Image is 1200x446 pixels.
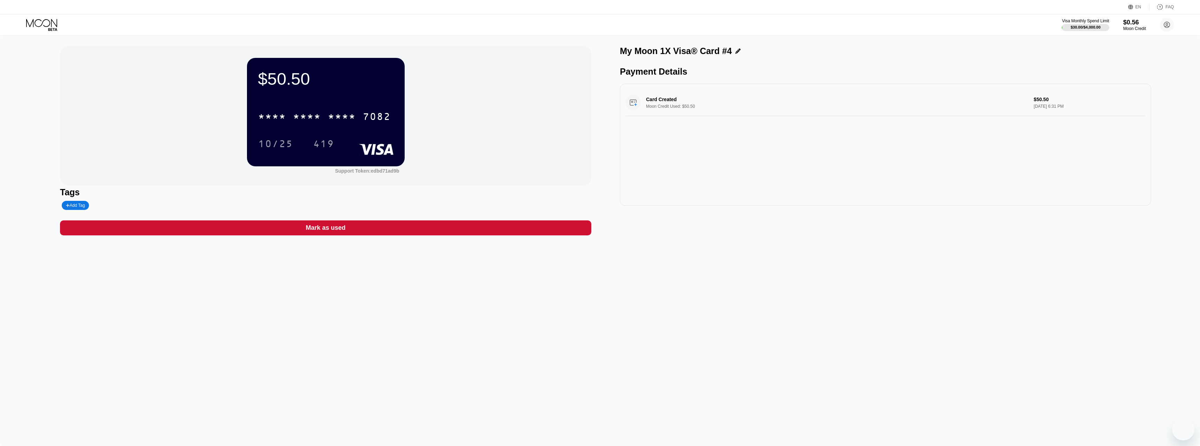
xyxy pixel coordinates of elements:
[620,67,1151,77] div: Payment Details
[62,201,89,210] div: Add Tag
[258,69,393,89] div: $50.50
[335,168,399,174] div: Support Token: edbd71ad9b
[60,220,591,235] div: Mark as used
[313,139,334,150] div: 419
[620,46,732,56] div: My Moon 1X Visa® Card #4
[1149,3,1174,10] div: FAQ
[1128,3,1149,10] div: EN
[363,112,391,123] div: 7082
[66,203,85,208] div: Add Tag
[308,135,339,152] div: 419
[1123,26,1146,31] div: Moon Credit
[60,187,591,197] div: Tags
[1172,418,1194,440] iframe: Bouton de lancement de la fenêtre de messagerie
[253,135,298,152] div: 10/25
[335,168,399,174] div: Support Token:edbd71ad9b
[306,224,345,232] div: Mark as used
[1062,18,1109,23] div: Visa Monthly Spend Limit
[1123,19,1146,26] div: $0.56
[1062,18,1109,31] div: Visa Monthly Spend Limit$30.00/$4,000.00
[1165,5,1174,9] div: FAQ
[1071,25,1101,29] div: $30.00 / $4,000.00
[1123,19,1146,31] div: $0.56Moon Credit
[1135,5,1141,9] div: EN
[258,139,293,150] div: 10/25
